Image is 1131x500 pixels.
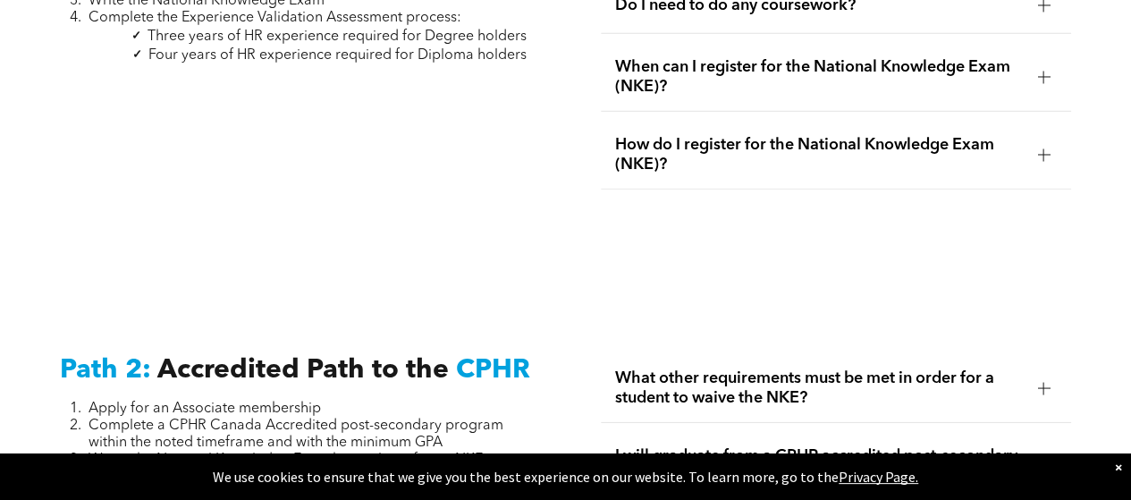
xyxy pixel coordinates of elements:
[615,369,1024,408] span: What other requirements must be met in order for a student to waive the NKE?
[615,57,1024,97] span: When can I register for the National Knowledge Exam (NKE)?
[615,135,1024,174] span: How do I register for the National Knowledge Exam (NKE)?
[148,30,527,44] span: Three years of HR experience required for Degree holders
[89,419,503,450] span: Complete a CPHR Canada Accredited post-secondary program within the noted timeframe and with the ...
[89,11,461,25] span: Complete the Experience Validation Assessment process:
[1115,458,1122,476] div: Dismiss notification
[60,357,151,384] span: Path 2:
[456,357,530,384] span: CPHR
[89,402,321,416] span: Apply for an Associate membership
[157,357,449,384] span: Accredited Path to the
[148,48,527,63] span: Four years of HR experience required for Diploma holders
[839,468,918,486] a: Privacy Page.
